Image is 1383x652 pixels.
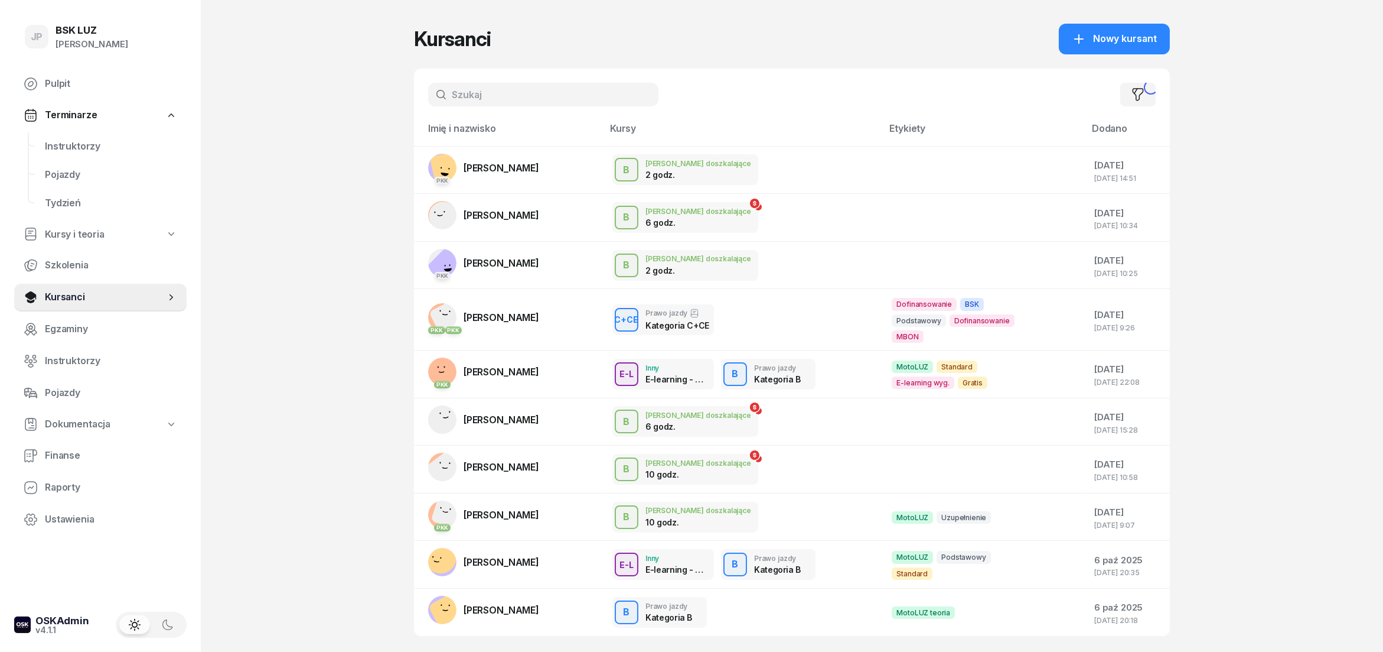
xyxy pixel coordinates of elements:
[937,551,990,563] span: Podstawowy
[645,565,707,575] div: E-learning - 90 dni
[428,154,539,182] a: PKK[PERSON_NAME]
[14,347,187,375] a: Instruktorzy
[35,161,187,189] a: Pojazdy
[645,265,707,275] div: 2 godz.
[434,272,451,280] div: PKK
[603,121,882,146] th: Kursy
[14,315,187,343] a: Egzaminy
[45,167,177,183] span: Pojazdy
[754,565,801,575] div: Kategoria B
[45,480,177,495] span: Raporty
[1094,521,1160,529] div: [DATE] 9:07
[645,602,692,610] div: Prawo jazdy
[414,121,603,146] th: Imię i nazwisko
[464,366,539,378] span: [PERSON_NAME]
[1094,222,1160,229] div: [DATE] 10:34
[1085,121,1170,146] th: Dodano
[1094,206,1160,221] div: [DATE]
[464,509,539,521] span: [PERSON_NAME]
[1059,24,1170,54] button: Nowy kursant
[645,421,707,432] div: 6 godz.
[45,417,110,432] span: Dokumentacja
[645,170,707,180] div: 2 godz.
[615,308,638,332] button: C+CE
[45,512,177,527] span: Ustawienia
[1094,378,1160,386] div: [DATE] 22:08
[645,459,751,467] div: [PERSON_NAME] doszkalające
[14,617,31,633] img: logo-xs-dark@2x.png
[45,196,177,211] span: Tydzień
[428,406,539,434] a: [PERSON_NAME]
[14,473,187,502] a: Raporty
[754,554,801,562] div: Prawo jazdy
[619,602,635,622] div: B
[645,320,707,330] div: Kategoria C+CE
[464,604,539,616] span: [PERSON_NAME]
[464,312,539,323] span: [PERSON_NAME]
[35,626,89,634] div: v4.1.1
[1094,362,1160,377] div: [DATE]
[428,501,539,529] a: PKK[PERSON_NAME]
[56,25,128,35] div: BSK LUZ
[619,412,635,432] div: B
[45,76,177,92] span: Pulpit
[14,411,187,438] a: Dokumentacja
[428,83,658,106] input: Szukaj
[428,249,539,277] a: PKK[PERSON_NAME]
[645,218,707,228] div: 6 godz.
[45,353,177,369] span: Instruktorzy
[892,511,933,524] span: MotoLUZ
[31,32,43,42] span: JP
[35,132,187,161] a: Instruktorzy
[14,379,187,407] a: Pojazdy
[45,322,177,337] span: Egzaminy
[645,207,751,215] div: [PERSON_NAME] doszkalające
[464,257,539,269] span: [PERSON_NAME]
[754,374,801,384] div: Kategoria B
[1094,174,1160,182] div: [DATE] 14:51
[14,442,187,470] a: Finanse
[428,453,539,481] a: [PERSON_NAME]
[14,505,187,534] a: Ustawienia
[1094,553,1160,568] div: 6 paź 2025
[464,162,539,174] span: [PERSON_NAME]
[1094,617,1160,624] div: [DATE] 20:18
[892,377,954,389] span: E-learning wyg.
[723,362,747,386] button: B
[645,255,751,262] div: [PERSON_NAME] doszkalające
[615,366,638,381] div: E-L
[892,298,957,310] span: Dofinansowanie
[45,385,177,401] span: Pojazdy
[645,374,707,384] div: E-learning - 90 dni
[434,381,451,388] div: PKK
[615,362,638,386] button: E-L
[619,459,635,479] div: B
[619,507,635,527] div: B
[1094,505,1160,520] div: [DATE]
[428,358,539,386] a: PKK[PERSON_NAME]
[45,227,105,242] span: Kursy i teoria
[615,158,638,181] button: B
[428,596,539,624] a: [PERSON_NAME]
[428,303,539,332] a: PKKPKK[PERSON_NAME]
[414,28,491,50] h1: Kursanci
[428,326,445,334] div: PKK
[960,298,984,310] span: BSK
[937,511,991,524] span: Uzupełnienie
[615,557,638,572] div: E-L
[1094,473,1160,481] div: [DATE] 10:58
[434,177,451,184] div: PKK
[1094,253,1160,268] div: [DATE]
[645,507,751,514] div: [PERSON_NAME] doszkalające
[958,377,987,389] span: Gratis
[892,567,932,580] span: Standard
[937,361,977,373] span: Standard
[728,554,743,575] div: B
[728,364,743,384] div: B
[1093,31,1157,47] span: Nowy kursant
[1094,324,1160,332] div: [DATE] 9:26
[1094,457,1160,472] div: [DATE]
[892,606,955,619] span: MotoLUZ teoria
[14,283,187,312] a: Kursanci
[645,411,751,419] div: [PERSON_NAME] doszkalające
